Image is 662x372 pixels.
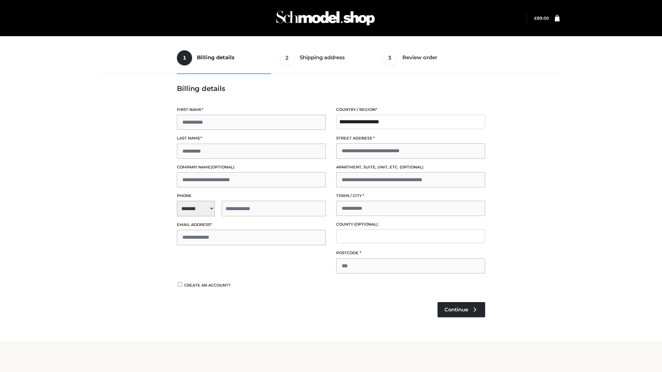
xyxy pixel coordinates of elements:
[438,302,485,317] a: Continue
[336,106,485,113] label: Country / Region
[211,165,234,169] span: (optional)
[354,222,378,227] span: (optional)
[177,164,326,170] label: Company name
[274,4,377,32] img: Schmodel Admin 964
[184,283,231,288] span: Create an account?
[336,221,485,228] label: County
[177,282,183,287] input: Create an account?
[177,193,326,199] label: Phone
[444,307,468,313] span: Continue
[336,135,485,142] label: Street address
[336,164,485,170] label: Apartment, suite, unit, etc.
[177,84,485,93] h3: Billing details
[336,250,485,256] label: Postcode
[534,15,549,21] bdi: 89.00
[177,106,326,113] label: First name
[400,165,423,169] span: (optional)
[336,193,485,199] label: Town / City
[534,15,549,21] a: £89.00
[177,135,326,142] label: Last name
[177,221,326,228] label: Email address
[534,15,537,21] span: £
